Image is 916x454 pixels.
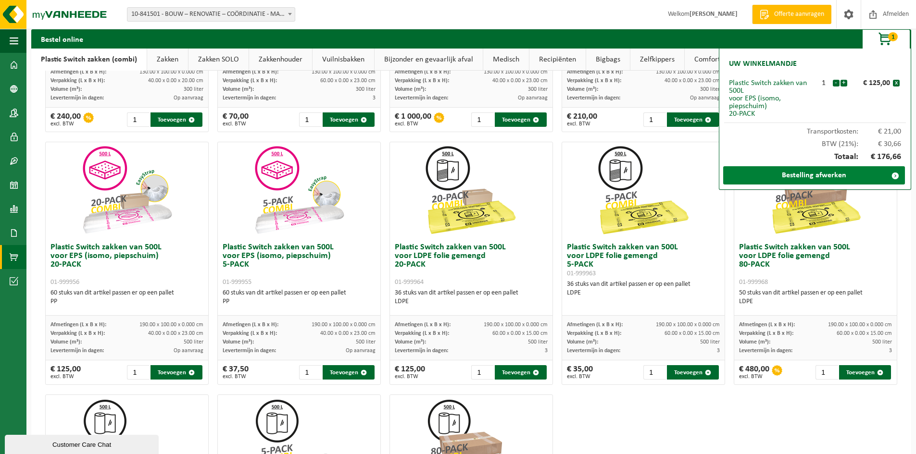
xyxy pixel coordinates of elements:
span: excl. BTW [395,121,431,127]
span: 300 liter [356,86,376,92]
span: Afmetingen (L x B x H): [567,69,623,75]
div: LDPE [567,289,720,297]
a: Zakken SOLO [188,49,249,71]
span: 10-841501 - BOUW – RENOVATIE – COÖRDINATIE - MARKE [127,8,295,21]
span: Op aanvraag [174,348,203,354]
input: 1 [471,112,494,127]
div: LDPE [739,297,892,306]
span: 40.00 x 0.00 x 23.00 cm [148,331,203,336]
span: 3 [889,348,892,354]
span: 500 liter [528,339,548,345]
span: Volume (m³): [567,339,598,345]
span: Levertermijn in dagen: [50,95,104,101]
span: Volume (m³): [223,339,254,345]
button: Toevoegen [323,365,375,380]
input: 1 [816,365,838,380]
iframe: chat widget [5,433,161,454]
input: 1 [299,365,322,380]
button: Toevoegen [667,365,719,380]
span: Levertermijn in dagen: [395,348,448,354]
span: Op aanvraag [518,95,548,101]
h2: Bestel online [31,29,93,48]
div: Plastic Switch zakken van 500L voor EPS (isomo, piepschuim) 20-PACK [729,79,815,118]
span: 3 [717,348,720,354]
span: 40.00 x 0.00 x 23.00 cm [320,331,376,336]
span: Afmetingen (L x B x H): [223,322,278,328]
div: Totaal: [724,148,906,166]
span: 40.00 x 0.00 x 20.00 cm [148,78,203,84]
span: Afmetingen (L x B x H): [50,322,106,328]
span: 190.00 x 100.00 x 0.000 cm [484,322,548,328]
span: Levertermijn in dagen: [567,95,620,101]
button: - [833,80,840,86]
span: € 176,66 [858,153,902,161]
span: Volume (m³): [395,339,426,345]
span: excl. BTW [395,374,425,380]
div: € 35,00 [567,365,593,380]
a: Comfort artikelen [685,49,759,71]
span: 190.00 x 100.00 x 0.000 cm [828,322,892,328]
span: Volume (m³): [50,339,82,345]
img: 01-999968 [767,142,864,238]
div: € 1 000,00 [395,112,431,127]
span: 130.00 x 100.00 x 0.000 cm [312,69,376,75]
span: € 30,66 [858,140,902,148]
span: 500 liter [184,339,203,345]
div: Transportkosten: [724,123,906,135]
div: € 480,00 [739,365,769,380]
input: 1 [471,365,494,380]
span: excl. BTW [567,374,593,380]
span: Op aanvraag [346,348,376,354]
span: 60.00 x 0.00 x 15.00 cm [492,331,548,336]
span: Verpakking (L x B x H): [50,78,105,84]
span: Offerte aanvragen [772,10,827,19]
div: € 70,00 [223,112,249,127]
span: Afmetingen (L x B x H): [395,322,451,328]
span: 500 liter [872,339,892,345]
input: 1 [127,112,150,127]
span: 01-999968 [739,279,768,286]
span: Verpakking (L x B x H): [567,78,621,84]
button: Toevoegen [495,112,547,127]
span: Afmetingen (L x B x H): [739,322,795,328]
span: excl. BTW [50,374,81,380]
a: Vuilnisbakken [313,49,374,71]
span: Volume (m³): [223,86,254,92]
span: 190.00 x 100.00 x 0.000 cm [139,322,203,328]
span: Afmetingen (L x B x H): [395,69,451,75]
div: BTW (21%): [724,135,906,148]
button: Toevoegen [151,365,202,380]
img: 01-999964 [423,142,519,238]
span: Volume (m³): [50,86,82,92]
span: Verpakking (L x B x H): [223,331,277,336]
div: 36 stuks van dit artikel passen er op een pallet [567,280,720,297]
span: 01-999956 [50,279,79,286]
a: Bestelling afwerken [723,166,905,184]
h3: Plastic Switch zakken van 500L voor EPS (isomo, piepschuim) 5-PACK [223,243,376,286]
a: Recipiënten [529,49,586,71]
input: 1 [643,365,666,380]
input: 1 [127,365,150,380]
button: x [893,80,900,86]
span: 40.00 x 0.00 x 23.00 cm [492,78,548,84]
button: Toevoegen [151,112,202,127]
span: Volume (m³): [395,86,426,92]
h3: Plastic Switch zakken van 500L voor LDPE folie gemengd 5-PACK [567,243,720,278]
div: 50 stuks van dit artikel passen er op een pallet [739,289,892,306]
span: 40.00 x 0.00 x 23.00 cm [665,78,720,84]
span: Levertermijn in dagen: [395,95,448,101]
span: Op aanvraag [174,95,203,101]
button: Toevoegen [667,112,719,127]
a: Offerte aanvragen [752,5,831,24]
span: Afmetingen (L x B x H): [567,322,623,328]
h3: Plastic Switch zakken van 500L voor EPS (isomo, piepschuim) 20-PACK [50,243,203,286]
span: Levertermijn in dagen: [567,348,620,354]
span: 3 [373,95,376,101]
input: 1 [299,112,322,127]
span: 60.00 x 0.00 x 15.00 cm [837,331,892,336]
div: € 125,00 [850,79,893,87]
span: 1 [888,32,898,41]
span: Verpakking (L x B x H): [223,78,277,84]
span: excl. BTW [223,121,249,127]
